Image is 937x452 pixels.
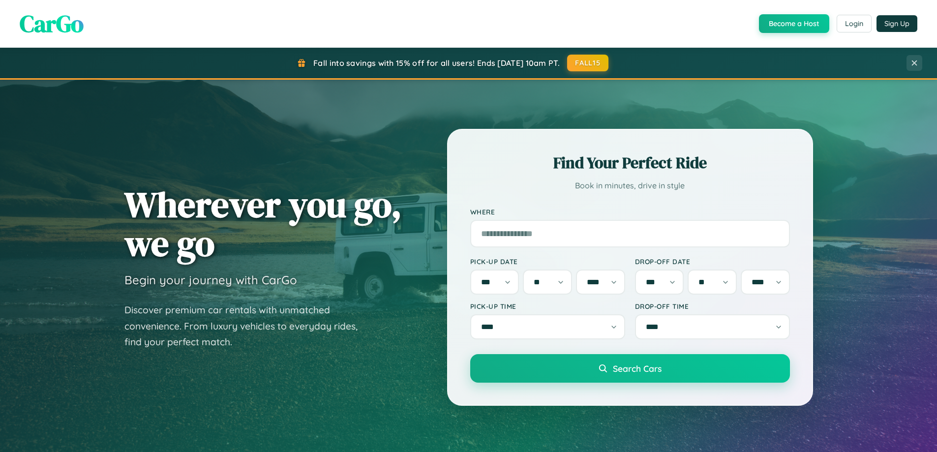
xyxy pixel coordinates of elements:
label: Pick-up Date [470,257,625,266]
span: CarGo [20,7,84,40]
button: Become a Host [759,14,829,33]
label: Where [470,208,790,216]
p: Book in minutes, drive in style [470,179,790,193]
button: Sign Up [877,15,917,32]
h2: Find Your Perfect Ride [470,152,790,174]
label: Drop-off Date [635,257,790,266]
span: Fall into savings with 15% off for all users! Ends [DATE] 10am PT. [313,58,560,68]
span: Search Cars [613,363,662,374]
h3: Begin your journey with CarGo [124,272,297,287]
p: Discover premium car rentals with unmatched convenience. From luxury vehicles to everyday rides, ... [124,302,370,350]
label: Drop-off Time [635,302,790,310]
h1: Wherever you go, we go [124,185,402,263]
label: Pick-up Time [470,302,625,310]
button: Search Cars [470,354,790,383]
button: Login [837,15,872,32]
button: FALL15 [567,55,608,71]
